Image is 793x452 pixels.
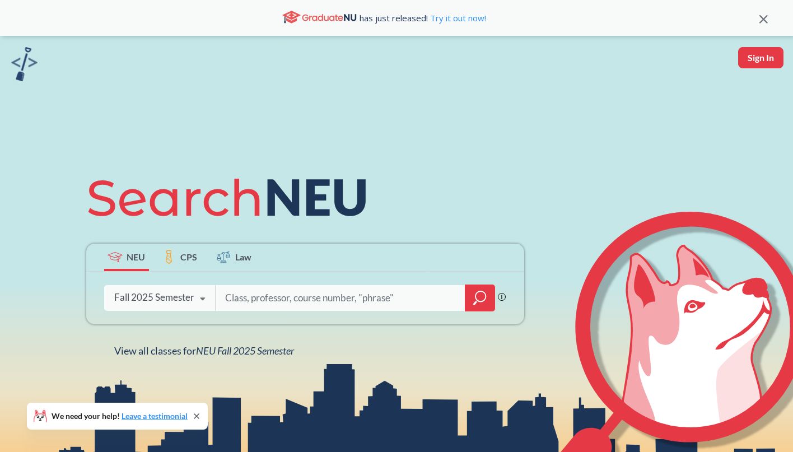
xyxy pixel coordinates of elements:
span: NEU Fall 2025 Semester [196,344,294,357]
span: CPS [180,250,197,263]
div: Fall 2025 Semester [114,291,194,304]
a: sandbox logo [11,47,38,85]
a: Leave a testimonial [122,411,188,421]
a: Try it out now! [428,12,486,24]
span: View all classes for [114,344,294,357]
img: sandbox logo [11,47,38,81]
svg: magnifying glass [473,290,487,306]
div: magnifying glass [465,285,495,311]
input: Class, professor, course number, "phrase" [224,286,457,310]
button: Sign In [738,47,783,68]
span: has just released! [360,12,486,24]
span: We need your help! [52,412,188,420]
span: Law [235,250,251,263]
span: NEU [127,250,145,263]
